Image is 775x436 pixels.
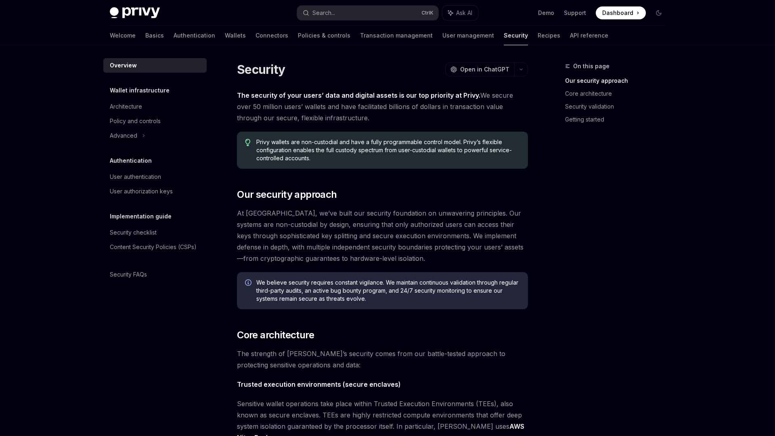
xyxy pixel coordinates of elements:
svg: Info [245,279,253,287]
button: Open in ChatGPT [445,63,514,76]
a: Security checklist [103,225,207,240]
span: We believe security requires constant vigilance. We maintain continuous validation through regula... [256,279,520,303]
a: Demo [538,9,554,17]
strong: The security of your users’ data and digital assets is our top priority at Privy. [237,91,480,99]
div: Overview [110,61,137,70]
div: Security checklist [110,228,157,237]
h5: Authentication [110,156,152,166]
h1: Security [237,62,285,77]
a: User authorization keys [103,184,207,199]
button: Search...CtrlK [297,6,438,20]
span: Ask AI [456,9,472,17]
div: Search... [312,8,335,18]
a: Wallets [225,26,246,45]
div: Security FAQs [110,270,147,279]
a: Security [504,26,528,45]
div: Policy and controls [110,116,161,126]
div: User authentication [110,172,161,182]
span: Open in ChatGPT [460,65,509,73]
a: Getting started [565,113,672,126]
a: Basics [145,26,164,45]
svg: Tip [245,139,251,146]
span: Our security approach [237,188,337,201]
a: Welcome [110,26,136,45]
span: Core architecture [237,329,314,342]
span: Privy wallets are non-custodial and have a fully programmable control model. Privy’s flexible con... [256,138,520,162]
button: Toggle dark mode [652,6,665,19]
h5: Implementation guide [110,212,172,221]
div: User authorization keys [110,187,173,196]
a: Content Security Policies (CSPs) [103,240,207,254]
a: Overview [103,58,207,73]
span: Dashboard [602,9,633,17]
div: Content Security Policies (CSPs) [110,242,197,252]
a: API reference [570,26,608,45]
span: On this page [573,61,610,71]
a: Connectors [256,26,288,45]
a: Architecture [103,99,207,114]
a: Transaction management [360,26,433,45]
button: Ask AI [442,6,478,20]
div: Advanced [110,131,137,140]
a: Authentication [174,26,215,45]
img: dark logo [110,7,160,19]
a: Core architecture [565,87,672,100]
h5: Wallet infrastructure [110,86,170,95]
a: Our security approach [565,74,672,87]
span: At [GEOGRAPHIC_DATA], we’ve built our security foundation on unwavering principles. Our systems a... [237,208,528,264]
a: Recipes [538,26,560,45]
a: User authentication [103,170,207,184]
strong: Trusted execution environments (secure enclaves) [237,380,401,388]
a: Security validation [565,100,672,113]
a: Dashboard [596,6,646,19]
span: We secure over 50 million users’ wallets and have facilitated billions of dollars in transaction ... [237,90,528,124]
a: Policies & controls [298,26,350,45]
div: Architecture [110,102,142,111]
span: The strength of [PERSON_NAME]’s security comes from our battle-tested approach to protecting sens... [237,348,528,371]
a: Policy and controls [103,114,207,128]
span: Ctrl K [421,10,434,16]
a: Support [564,9,586,17]
a: User management [442,26,494,45]
a: Security FAQs [103,267,207,282]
